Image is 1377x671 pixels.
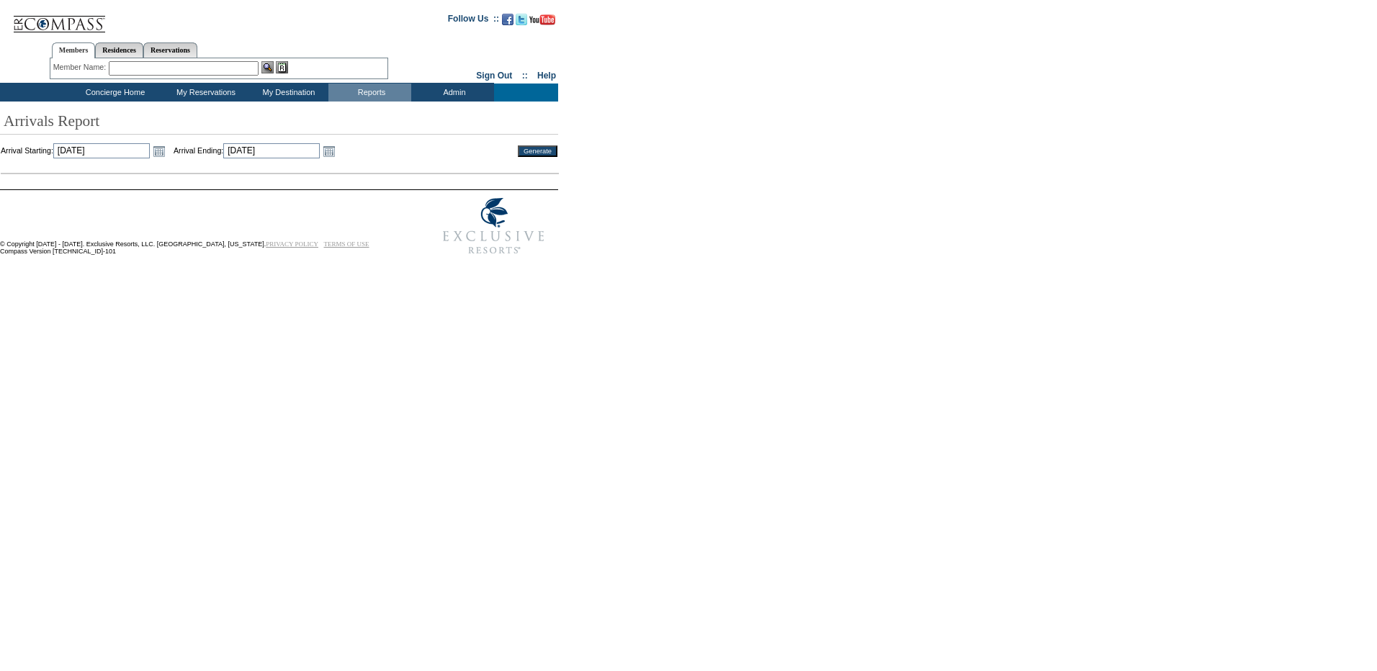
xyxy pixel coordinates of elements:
img: Compass Home [12,4,106,33]
td: Reports [328,84,411,102]
a: Subscribe to our YouTube Channel [529,18,555,27]
a: PRIVACY POLICY [266,240,318,248]
td: My Reservations [163,84,246,102]
div: Member Name: [53,61,109,73]
td: Follow Us :: [448,12,499,30]
img: Subscribe to our YouTube Channel [529,14,555,25]
a: Open the calendar popup. [151,143,167,159]
a: Sign Out [476,71,512,81]
img: View [261,61,274,73]
a: TERMS OF USE [324,240,369,248]
a: Open the calendar popup. [321,143,337,159]
a: Follow us on Twitter [516,18,527,27]
a: Reservations [143,42,197,58]
a: Members [52,42,96,58]
input: Generate [518,145,557,157]
a: Residences [95,42,143,58]
td: Arrival Starting: Arrival Ending: [1,143,498,159]
td: Concierge Home [64,84,163,102]
a: Become our fan on Facebook [502,18,513,27]
img: Become our fan on Facebook [502,14,513,25]
td: My Destination [246,84,328,102]
td: Admin [411,84,494,102]
span: :: [522,71,528,81]
img: Follow us on Twitter [516,14,527,25]
img: Reservations [276,61,288,73]
a: Help [537,71,556,81]
img: Exclusive Resorts [429,190,558,262]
